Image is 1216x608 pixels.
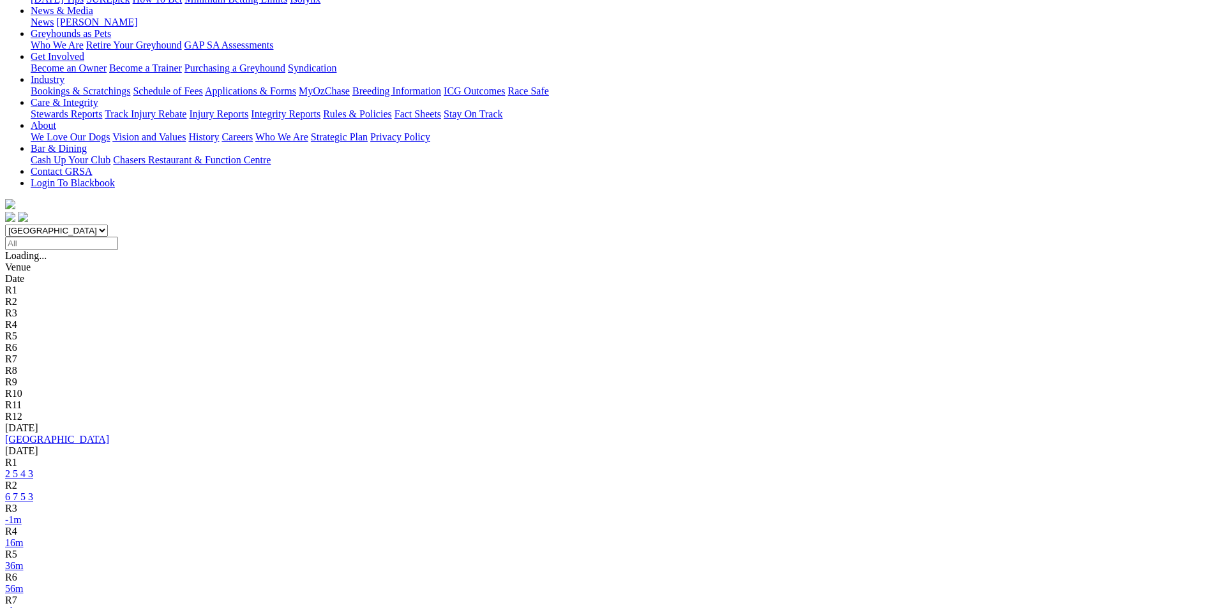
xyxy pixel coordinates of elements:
a: Breeding Information [352,85,441,96]
a: ICG Outcomes [444,85,505,96]
div: R11 [5,399,1211,411]
div: R6 [5,342,1211,353]
a: Stay On Track [444,108,502,119]
div: Get Involved [31,63,1211,74]
div: R7 [5,353,1211,365]
a: Fact Sheets [394,108,441,119]
a: 56m [5,583,23,594]
div: [DATE] [5,422,1211,434]
a: Login To Blackbook [31,177,115,188]
a: Vision and Values [112,131,186,142]
img: twitter.svg [18,212,28,222]
img: facebook.svg [5,212,15,222]
a: [PERSON_NAME] [56,17,137,27]
div: About [31,131,1211,143]
div: News & Media [31,17,1211,28]
div: Bar & Dining [31,154,1211,166]
div: R3 [5,308,1211,319]
span: Loading... [5,250,47,261]
a: 2 5 4 3 [5,468,33,479]
img: logo-grsa-white.png [5,199,15,209]
a: Injury Reports [189,108,248,119]
a: Bar & Dining [31,143,87,154]
div: [DATE] [5,445,1211,457]
div: R1 [5,457,1211,468]
div: R8 [5,365,1211,376]
a: Industry [31,74,64,85]
a: Who We Are [255,131,308,142]
a: Greyhounds as Pets [31,28,111,39]
div: R7 [5,595,1211,606]
div: R2 [5,296,1211,308]
a: News & Media [31,5,93,16]
div: Date [5,273,1211,285]
a: Applications & Forms [205,85,296,96]
div: Industry [31,85,1211,97]
div: Greyhounds as Pets [31,40,1211,51]
a: 6 7 5 3 [5,491,33,502]
a: Become an Owner [31,63,107,73]
div: R6 [5,572,1211,583]
a: 36m [5,560,23,571]
a: Stewards Reports [31,108,102,119]
a: Cash Up Your Club [31,154,110,165]
a: Syndication [288,63,336,73]
div: Venue [5,262,1211,273]
div: R5 [5,549,1211,560]
div: R3 [5,503,1211,514]
a: Contact GRSA [31,166,92,177]
input: Select date [5,237,118,250]
a: Care & Integrity [31,97,98,108]
a: Chasers Restaurant & Function Centre [113,154,271,165]
div: R1 [5,285,1211,296]
a: -1m [5,514,22,525]
a: Retire Your Greyhound [86,40,182,50]
div: R12 [5,411,1211,422]
div: R4 [5,526,1211,537]
a: Who We Are [31,40,84,50]
div: R9 [5,376,1211,388]
a: Purchasing a Greyhound [184,63,285,73]
a: Schedule of Fees [133,85,202,96]
a: Careers [221,131,253,142]
a: News [31,17,54,27]
a: Become a Trainer [109,63,182,73]
a: We Love Our Dogs [31,131,110,142]
a: Get Involved [31,51,84,62]
a: Integrity Reports [251,108,320,119]
a: Race Safe [507,85,548,96]
a: Strategic Plan [311,131,368,142]
div: R10 [5,388,1211,399]
a: Track Injury Rebate [105,108,186,119]
div: R2 [5,480,1211,491]
div: R4 [5,319,1211,330]
a: [GEOGRAPHIC_DATA] [5,434,109,445]
a: MyOzChase [299,85,350,96]
div: R5 [5,330,1211,342]
a: About [31,120,56,131]
a: GAP SA Assessments [184,40,274,50]
a: History [188,131,219,142]
a: Bookings & Scratchings [31,85,130,96]
a: 16m [5,537,23,548]
a: Rules & Policies [323,108,392,119]
div: Care & Integrity [31,108,1211,120]
a: Privacy Policy [370,131,430,142]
